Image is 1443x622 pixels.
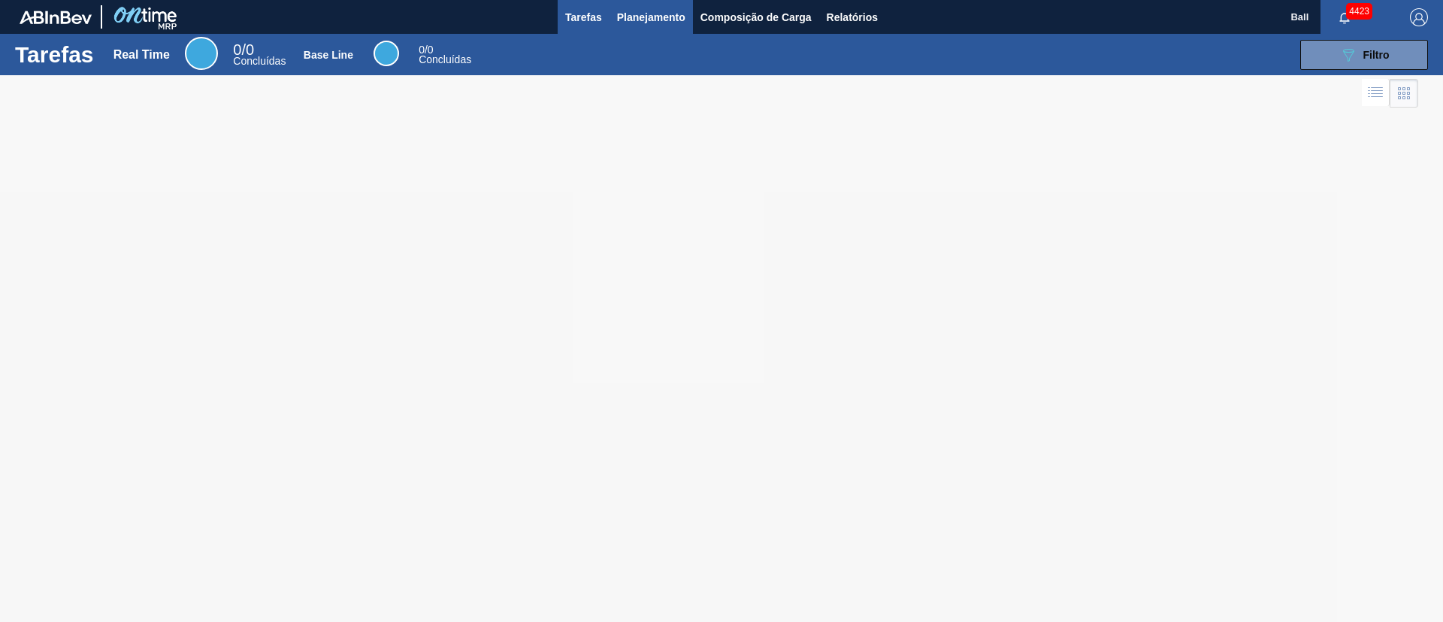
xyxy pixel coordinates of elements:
[113,48,170,62] div: Real Time
[700,8,812,26] span: Composição de Carga
[419,44,425,56] span: 0
[617,8,685,26] span: Planejamento
[1300,40,1428,70] button: Filtro
[304,49,353,61] div: Base Line
[185,37,218,70] div: Real Time
[1346,3,1372,20] span: 4423
[15,46,94,63] h1: Tarefas
[233,44,286,66] div: Real Time
[419,45,471,65] div: Base Line
[233,41,254,58] span: / 0
[419,53,471,65] span: Concluídas
[20,11,92,24] img: TNhmsLtSVTkK8tSr43FrP2fwEKptu5GPRR3wAAAABJRU5ErkJggg==
[419,44,433,56] span: / 0
[1320,7,1369,28] button: Notificações
[233,55,286,67] span: Concluídas
[1410,8,1428,26] img: Logout
[827,8,878,26] span: Relatórios
[233,41,241,58] span: 0
[565,8,602,26] span: Tarefas
[1363,49,1390,61] span: Filtro
[374,41,399,66] div: Base Line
